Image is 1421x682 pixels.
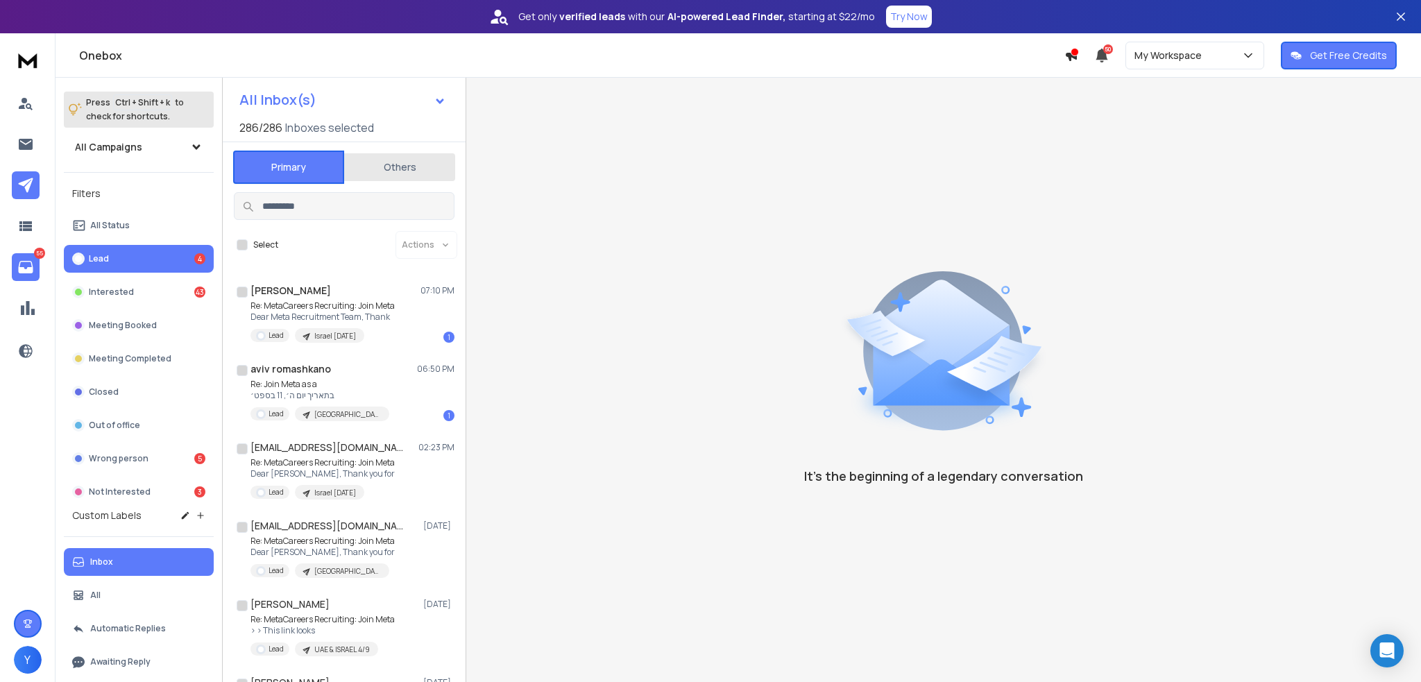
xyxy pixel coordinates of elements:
h1: [EMAIL_ADDRESS][DOMAIN_NAME] [250,519,403,533]
p: > > This link looks [250,625,395,636]
p: [GEOGRAPHIC_DATA] + [GEOGRAPHIC_DATA] [DATE] [314,566,381,577]
p: Dear Meta Recruitment Team, Thank [250,312,395,323]
button: Awaiting Reply [64,648,214,676]
button: Y [14,646,42,674]
p: Automatic Replies [90,623,166,634]
img: logo [14,47,42,73]
button: Meeting Booked [64,312,214,339]
label: Select [253,239,278,250]
p: Awaiting Reply [90,656,151,667]
p: Interested [89,287,134,298]
a: 55 [12,253,40,281]
button: All [64,581,214,609]
div: 3 [194,486,205,497]
h3: Filters [64,184,214,203]
p: It’s the beginning of a legendary conversation [804,466,1083,486]
p: 07:10 PM [420,285,454,296]
strong: verified leads [559,10,625,24]
button: Others [344,152,455,182]
h1: aviv romashkano [250,362,331,376]
div: Open Intercom Messenger [1370,634,1404,667]
button: Get Free Credits [1281,42,1397,69]
p: [GEOGRAPHIC_DATA] + [GEOGRAPHIC_DATA] [DATE] [314,409,381,420]
p: ‫בתאריך יום ה׳, 11 בספט׳ [250,390,389,401]
h1: Onebox [79,47,1064,64]
button: Not Interested3 [64,478,214,506]
p: Inbox [90,556,113,568]
button: Primary [233,151,344,184]
button: Wrong person5 [64,445,214,472]
p: Israel [DATE] [314,488,356,498]
p: Wrong person [89,453,148,464]
p: [DATE] [423,520,454,531]
h1: [PERSON_NAME] [250,597,330,611]
button: Meeting Completed [64,345,214,373]
p: Lead [269,644,284,654]
p: Out of office [89,420,140,431]
p: Closed [89,386,119,398]
p: My Workspace [1134,49,1207,62]
p: Not Interested [89,486,151,497]
p: Get only with our starting at $22/mo [518,10,875,24]
p: Try Now [890,10,928,24]
p: Lead [269,409,284,419]
p: Re: MetaCareers Recruiting: Join Meta [250,614,395,625]
p: [DATE] [423,599,454,610]
p: Re: MetaCareers Recruiting: Join Meta [250,300,395,312]
button: All Inbox(s) [228,86,457,114]
h3: Custom Labels [72,509,142,522]
p: 06:50 PM [417,364,454,375]
p: Dear [PERSON_NAME], Thank you for [250,468,395,479]
p: UAE & ISRAEL 4/9 [314,645,370,655]
p: Meeting Completed [89,353,171,364]
h1: [EMAIL_ADDRESS][DOMAIN_NAME] [250,441,403,454]
div: 5 [194,453,205,464]
p: All [90,590,101,601]
div: 1 [443,410,454,421]
strong: AI-powered Lead Finder, [667,10,785,24]
p: 55 [34,248,45,259]
button: All Status [64,212,214,239]
span: 50 [1103,44,1113,54]
p: Re: Join Meta as a [250,379,389,390]
h1: [PERSON_NAME] [250,284,331,298]
div: 4 [194,253,205,264]
p: Re: MetaCareers Recruiting: Join Meta [250,536,395,547]
button: Interested43 [64,278,214,306]
button: Closed [64,378,214,406]
button: Out of office [64,411,214,439]
div: 43 [194,287,205,298]
div: 1 [443,332,454,343]
button: All Campaigns [64,133,214,161]
button: Inbox [64,548,214,576]
p: Lead [89,253,109,264]
span: Ctrl + Shift + k [113,94,172,110]
p: Israel [DATE] [314,331,356,341]
p: Re: MetaCareers Recruiting: Join Meta [250,457,395,468]
p: Press to check for shortcuts. [86,96,184,123]
p: Lead [269,330,284,341]
span: 286 / 286 [239,119,282,136]
p: Get Free Credits [1310,49,1387,62]
h1: All Campaigns [75,140,142,154]
h1: All Inbox(s) [239,93,316,107]
p: 02:23 PM [418,442,454,453]
button: Automatic Replies [64,615,214,642]
h3: Inboxes selected [285,119,374,136]
button: Try Now [886,6,932,28]
p: Dear [PERSON_NAME], Thank you for [250,547,395,558]
p: Lead [269,565,284,576]
button: Lead4 [64,245,214,273]
p: Lead [269,487,284,497]
p: All Status [90,220,130,231]
p: Meeting Booked [89,320,157,331]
